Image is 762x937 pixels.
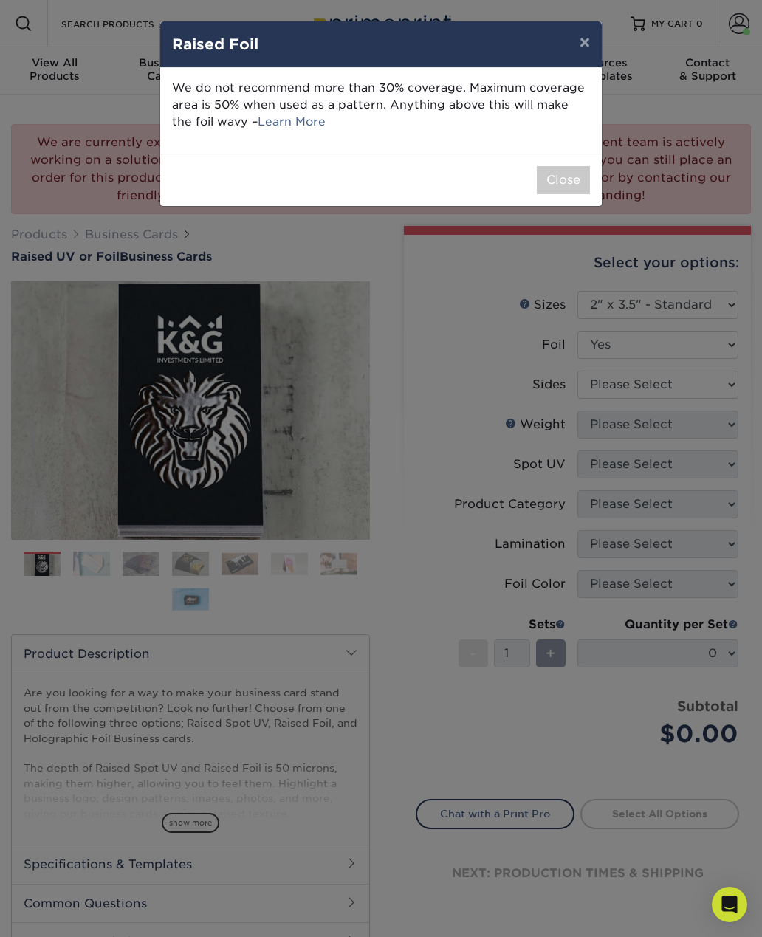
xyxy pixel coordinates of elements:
[537,166,590,194] button: Close
[172,33,590,55] h4: Raised Foil
[258,114,326,128] a: Learn More
[712,887,747,922] div: Open Intercom Messenger
[568,21,602,63] button: ×
[172,80,590,130] p: We do not recommend more than 30% coverage. Maximum coverage area is 50% when used as a pattern. ...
